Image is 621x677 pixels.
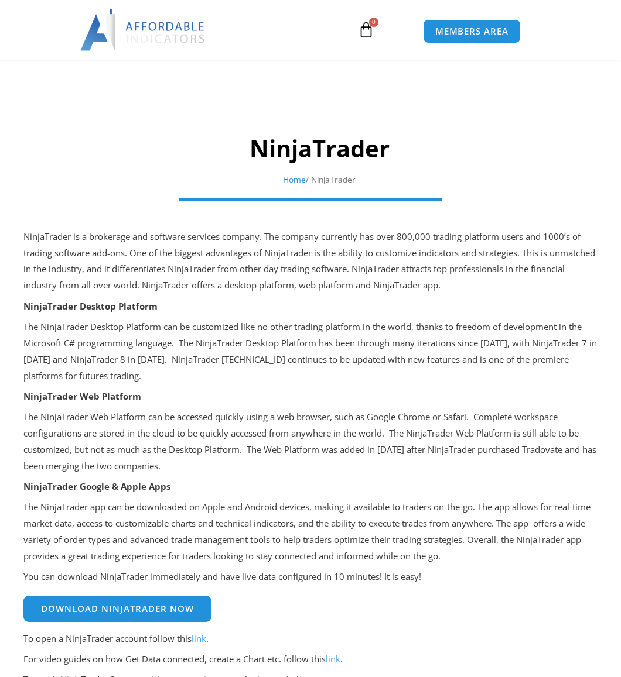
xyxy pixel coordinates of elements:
span: Download NinjaTrader Now [41,604,194,613]
p: To open a NinjaTrader account follow this . [23,631,598,647]
p: The NinjaTrader Web Platform can be accessed quickly using a web browser, such as Google Chrome o... [23,409,598,474]
h1: NinjaTrader [18,132,621,165]
p: The NinjaTrader app can be downloaded on Apple and Android devices, making it available to trader... [23,499,598,564]
p: You can download NinjaTrader immediately and have live data configured in 10 minutes! It is easy! [23,569,598,585]
strong: NinjaTrader Web Platform [23,390,141,402]
a: link [326,653,340,665]
a: link [192,633,206,644]
span: 0 [369,18,378,27]
a: MEMBERS AREA [423,19,521,43]
a: 0 [340,13,392,47]
span: MEMBERS AREA [435,27,509,36]
img: LogoAI | Affordable Indicators – NinjaTrader [80,9,206,51]
p: The NinjaTrader Desktop Platform can be customized like no other trading platform in the world, t... [23,319,598,384]
p: For video guides on how Get Data connected, create a Chart etc. follow this . [23,651,598,668]
nav: Breadcrumb [18,172,621,187]
strong: NinjaTrader Desktop Platform [23,300,158,312]
a: Home [283,174,306,185]
strong: NinjaTrader Google & Apple Apps [23,480,170,492]
a: Download NinjaTrader Now [23,596,211,622]
p: NinjaTrader is a brokerage and software services company. The company currently has over 800,000 ... [23,229,598,294]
